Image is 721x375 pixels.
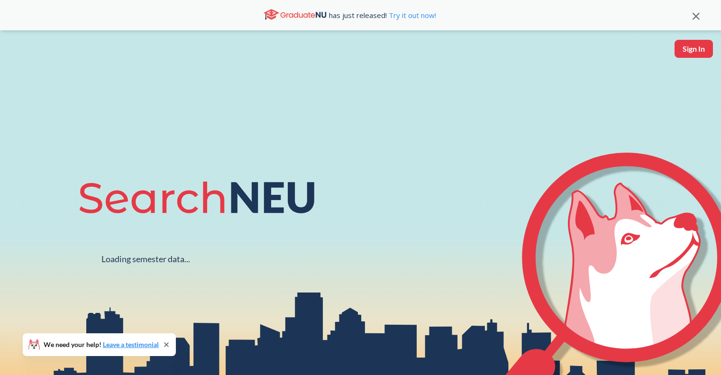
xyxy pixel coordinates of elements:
[9,40,32,72] a: sandbox logo
[101,254,190,265] div: Loading semester data...
[44,341,159,348] span: We need your help!
[329,10,436,20] span: has just released!
[675,40,713,58] button: Sign In
[387,10,436,20] a: Try it out now!
[9,40,32,69] img: sandbox logo
[103,340,159,348] a: Leave a testimonial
